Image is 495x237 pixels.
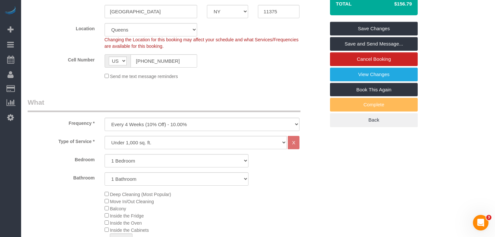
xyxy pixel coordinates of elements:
label: Bedroom [23,154,100,163]
input: Zip Code [258,5,299,18]
legend: What [28,98,300,112]
a: Cancel Booking [330,52,418,66]
span: Changing the Location for this booking may affect your schedule and what Services/Frequencies are... [105,37,298,49]
span: Deep Cleaning (Most Popular) [110,192,171,197]
span: 3 [486,215,491,220]
span: Inside the Oven [110,220,142,226]
label: Type of Service * [23,136,100,145]
label: Frequency * [23,118,100,126]
strong: Total [336,1,352,7]
span: Move In/Out Cleaning [110,199,154,204]
a: Save and Send Message... [330,37,418,51]
label: Location [23,23,100,32]
input: Cell Number [131,54,197,68]
img: Automaid Logo [4,7,17,16]
span: Balcony [110,206,126,211]
label: Cell Number [23,54,100,63]
a: Back [330,113,418,127]
span: Inside the Cabinets [110,228,149,233]
h4: $156.79 [375,1,412,7]
a: Book This Again [330,83,418,97]
input: City [105,5,197,18]
label: Bathroom [23,172,100,181]
a: Save Changes [330,22,418,35]
iframe: Intercom live chat [473,215,489,230]
a: View Changes [330,68,418,81]
span: Send me text message reminders [110,74,178,79]
span: Inside the Fridge [110,213,144,218]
